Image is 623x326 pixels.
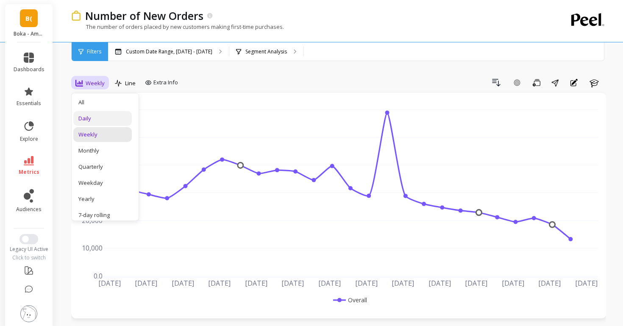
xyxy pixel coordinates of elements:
[78,98,127,106] div: All
[78,211,127,219] div: 7-day rolling
[78,179,127,187] div: Weekday
[16,206,42,213] span: audiences
[78,114,127,123] div: Daily
[5,254,53,261] div: Click to switch
[25,14,32,23] span: B(
[78,147,127,155] div: Monthly
[86,79,105,87] span: Weekly
[5,246,53,253] div: Legacy UI Active
[245,48,287,55] p: Segment Analysis
[71,23,284,31] p: The number of orders placed by new customers making first-time purchases.
[19,169,39,176] span: metrics
[125,79,136,87] span: Line
[19,234,38,244] button: Switch to New UI
[14,31,44,37] p: Boka - Amazon (Essor)
[20,136,38,142] span: explore
[78,163,127,171] div: Quarterly
[20,305,37,322] img: profile picture
[85,8,203,23] p: Number of New Orders
[78,195,127,203] div: Yearly
[78,131,127,139] div: Weekly
[17,100,41,107] span: essentials
[14,66,44,73] span: dashboards
[71,11,81,21] img: header icon
[87,48,101,55] span: Filters
[126,48,212,55] p: Custom Date Range, [DATE] - [DATE]
[153,78,178,87] span: Extra Info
